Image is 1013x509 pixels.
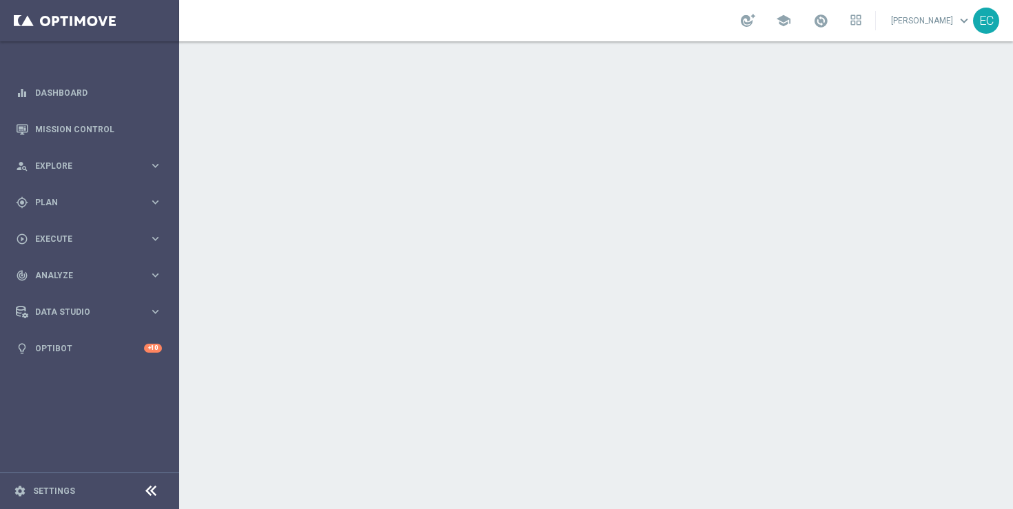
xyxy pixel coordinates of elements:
div: Plan [16,196,149,209]
a: [PERSON_NAME]keyboard_arrow_down [890,10,973,31]
div: Analyze [16,269,149,282]
i: keyboard_arrow_right [149,232,162,245]
i: keyboard_arrow_right [149,196,162,209]
span: school [776,13,791,28]
i: keyboard_arrow_right [149,269,162,282]
button: Mission Control [15,124,163,135]
div: Execute [16,233,149,245]
div: Optibot [16,330,162,366]
i: play_circle_outline [16,233,28,245]
span: Data Studio [35,308,149,316]
div: Mission Control [16,111,162,147]
div: EC [973,8,999,34]
button: gps_fixed Plan keyboard_arrow_right [15,197,163,208]
a: Settings [33,487,75,495]
div: +10 [144,344,162,353]
span: Plan [35,198,149,207]
button: play_circle_outline Execute keyboard_arrow_right [15,233,163,245]
i: person_search [16,160,28,172]
button: equalizer Dashboard [15,87,163,98]
span: Analyze [35,271,149,280]
div: Data Studio [16,306,149,318]
i: track_changes [16,269,28,282]
div: Explore [16,160,149,172]
i: equalizer [16,87,28,99]
button: track_changes Analyze keyboard_arrow_right [15,270,163,281]
button: Data Studio keyboard_arrow_right [15,307,163,318]
i: keyboard_arrow_right [149,159,162,172]
span: Explore [35,162,149,170]
i: gps_fixed [16,196,28,209]
button: person_search Explore keyboard_arrow_right [15,160,163,172]
div: Dashboard [16,74,162,111]
i: lightbulb [16,342,28,355]
span: Execute [35,235,149,243]
a: Optibot [35,330,144,366]
button: lightbulb Optibot +10 [15,343,163,354]
i: settings [14,485,26,497]
span: keyboard_arrow_down [956,13,972,28]
i: keyboard_arrow_right [149,305,162,318]
a: Mission Control [35,111,162,147]
a: Dashboard [35,74,162,111]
